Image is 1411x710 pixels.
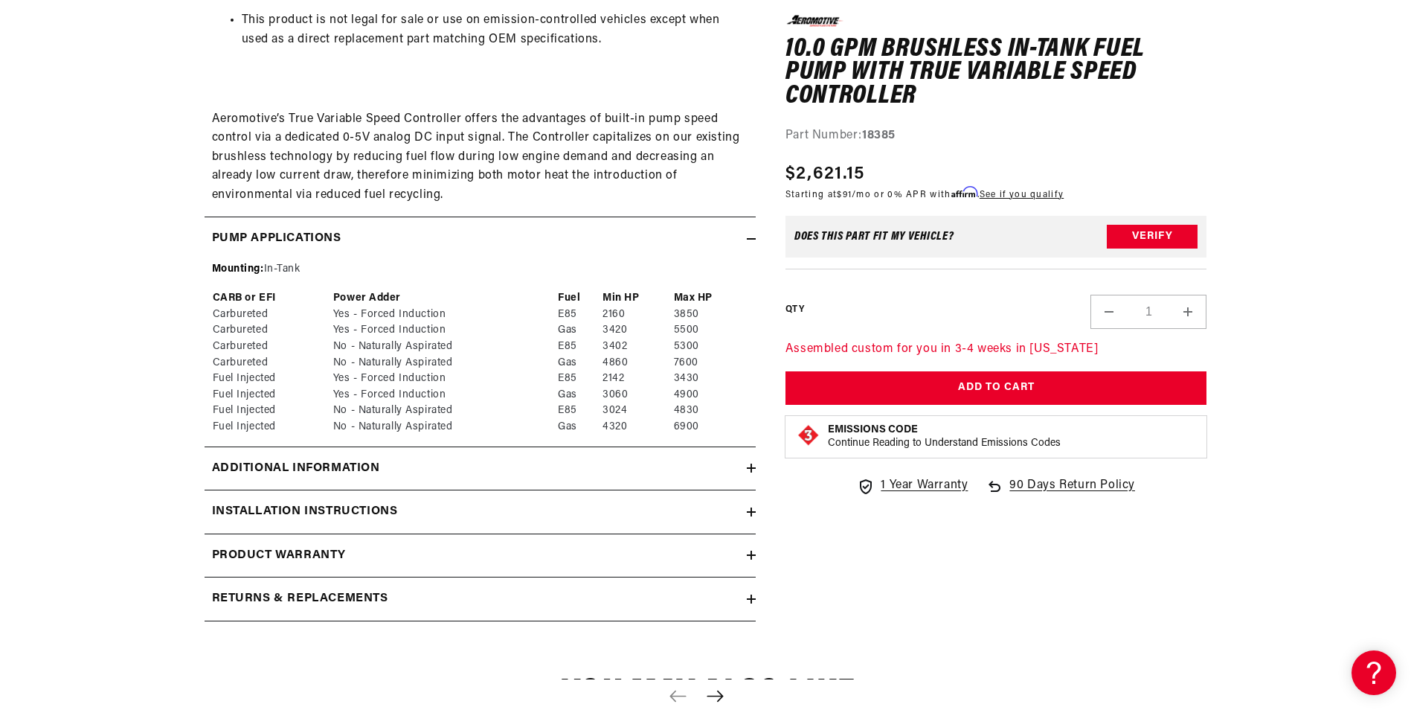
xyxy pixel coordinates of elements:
summary: Product warranty [205,534,756,578]
td: Gas [557,419,602,435]
td: E85 [557,339,602,355]
td: Gas [557,322,602,339]
td: 4320 [602,419,673,435]
a: 90 Days Return Policy [986,476,1135,510]
td: 4900 [673,387,748,403]
p: Continue Reading to Understand Emissions Codes [828,436,1061,450]
h1: 10.0 GPM Brushless In-Tank Fuel Pump with True Variable Speed Controller [785,37,1207,108]
td: Yes - Forced Induction [332,387,557,403]
td: Carbureted [212,339,332,355]
td: No - Naturally Aspirated [332,419,557,435]
td: 4830 [673,403,748,419]
td: Yes - Forced Induction [332,371,557,387]
td: 3420 [602,322,673,339]
label: QTY [785,304,804,316]
li: This product is not legal for sale or use on emission-controlled vehicles except when used as a d... [242,11,748,49]
h2: Pump Applications [212,229,341,249]
th: Max HP [673,290,748,307]
td: No - Naturally Aspirated [332,403,557,419]
td: E85 [557,403,602,419]
span: Affirm [951,186,977,197]
td: E85 [557,307,602,323]
td: Carbureted [212,355,332,371]
h2: Product warranty [212,546,347,566]
a: 1 Year Warranty [857,476,968,495]
td: Fuel Injected [212,403,332,419]
th: Fuel [557,290,602,307]
img: Emissions code [797,423,820,447]
td: Fuel Injected [212,371,332,387]
p: Aeromotive’s True Variable Speed Controller offers the advantages of built-in pump speed control ... [212,71,748,205]
td: Fuel Injected [212,387,332,403]
td: Gas [557,355,602,371]
span: In-Tank [264,263,300,275]
td: No - Naturally Aspirated [332,355,557,371]
td: 3430 [673,371,748,387]
td: 5300 [673,339,748,355]
th: Power Adder [332,290,557,307]
p: Starting at /mo or 0% APR with . [785,187,1064,201]
a: See if you qualify - Learn more about Affirm Financing (opens in modal) [980,190,1064,199]
span: $91 [837,190,852,199]
h2: Additional information [212,459,380,479]
th: CARB or EFI [212,290,332,307]
summary: Installation Instructions [205,490,756,534]
td: 5500 [673,322,748,339]
td: Yes - Forced Induction [332,322,557,339]
td: 2160 [602,307,673,323]
h2: Returns & replacements [212,589,388,609]
td: 7600 [673,355,748,371]
td: Fuel Injected [212,419,332,435]
td: Yes - Forced Induction [332,307,557,323]
td: 3024 [602,403,673,419]
span: $2,621.15 [785,160,865,187]
button: Add to Cart [785,371,1207,405]
td: No - Naturally Aspirated [332,339,557,355]
td: 6900 [673,419,748,435]
button: Emissions CodeContinue Reading to Understand Emissions Codes [828,423,1061,450]
div: Part Number: [785,127,1207,146]
span: 90 Days Return Policy [1009,476,1135,510]
td: E85 [557,371,602,387]
td: Carbureted [212,307,332,323]
td: Carbureted [212,322,332,339]
span: 1 Year Warranty [881,476,968,495]
th: Min HP [602,290,673,307]
td: Gas [557,387,602,403]
summary: Pump Applications [205,217,756,260]
div: Does This part fit My vehicle? [794,231,954,243]
p: Assembled custom for you in 3-4 weeks in [US_STATE] [785,340,1207,359]
summary: Returns & replacements [205,578,756,621]
strong: 18385 [862,129,896,141]
td: 3850 [673,307,748,323]
td: 4860 [602,355,673,371]
td: 3060 [602,387,673,403]
strong: Emissions Code [828,423,918,435]
td: 2142 [602,371,673,387]
span: Mounting: [212,263,264,275]
button: Verify [1107,225,1198,249]
h2: Installation Instructions [212,502,398,522]
summary: Additional information [205,447,756,490]
td: 3402 [602,339,673,355]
